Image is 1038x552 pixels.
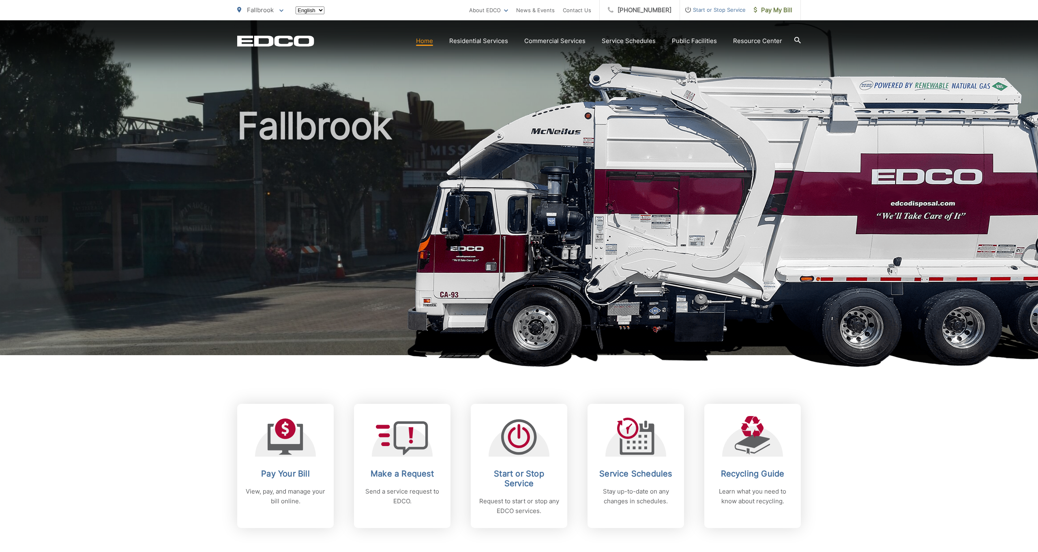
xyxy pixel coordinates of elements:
[245,469,326,479] h2: Pay Your Bill
[602,36,656,46] a: Service Schedules
[247,6,274,14] span: Fallbrook
[469,5,508,15] a: About EDCO
[588,404,684,528] a: Service Schedules Stay up-to-date on any changes in schedules.
[449,36,508,46] a: Residential Services
[362,469,442,479] h2: Make a Request
[479,496,559,516] p: Request to start or stop any EDCO services.
[362,487,442,506] p: Send a service request to EDCO.
[596,487,676,506] p: Stay up-to-date on any changes in schedules.
[672,36,717,46] a: Public Facilities
[354,404,450,528] a: Make a Request Send a service request to EDCO.
[237,106,801,362] h1: Fallbrook
[416,36,433,46] a: Home
[237,404,334,528] a: Pay Your Bill View, pay, and manage your bill online.
[704,404,801,528] a: Recycling Guide Learn what you need to know about recycling.
[733,36,782,46] a: Resource Center
[516,5,555,15] a: News & Events
[237,35,314,47] a: EDCD logo. Return to the homepage.
[524,36,585,46] a: Commercial Services
[563,5,591,15] a: Contact Us
[596,469,676,479] h2: Service Schedules
[296,6,324,14] select: Select a language
[712,469,793,479] h2: Recycling Guide
[245,487,326,506] p: View, pay, and manage your bill online.
[754,5,792,15] span: Pay My Bill
[479,469,559,488] h2: Start or Stop Service
[712,487,793,506] p: Learn what you need to know about recycling.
